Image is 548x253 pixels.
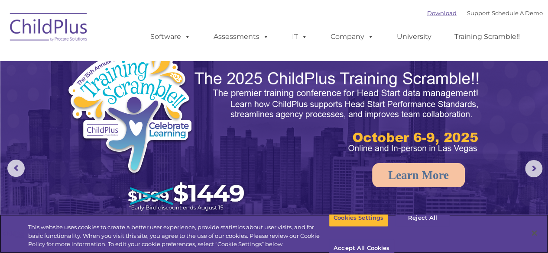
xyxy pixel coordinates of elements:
[396,209,450,227] button: Reject All
[525,224,544,243] button: Close
[446,28,529,45] a: Training Scramble!!
[205,28,278,45] a: Assessments
[283,28,316,45] a: IT
[388,28,440,45] a: University
[28,223,329,249] div: This website uses cookies to create a better user experience, provide statistics about user visit...
[372,163,465,187] a: Learn More
[6,7,92,50] img: ChildPlus by Procare Solutions
[467,10,490,16] a: Support
[120,93,157,99] span: Phone number
[427,10,457,16] a: Download
[322,28,383,45] a: Company
[427,10,543,16] font: |
[492,10,543,16] a: Schedule A Demo
[142,28,199,45] a: Software
[120,57,147,64] span: Last name
[329,209,388,227] button: Cookies Settings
